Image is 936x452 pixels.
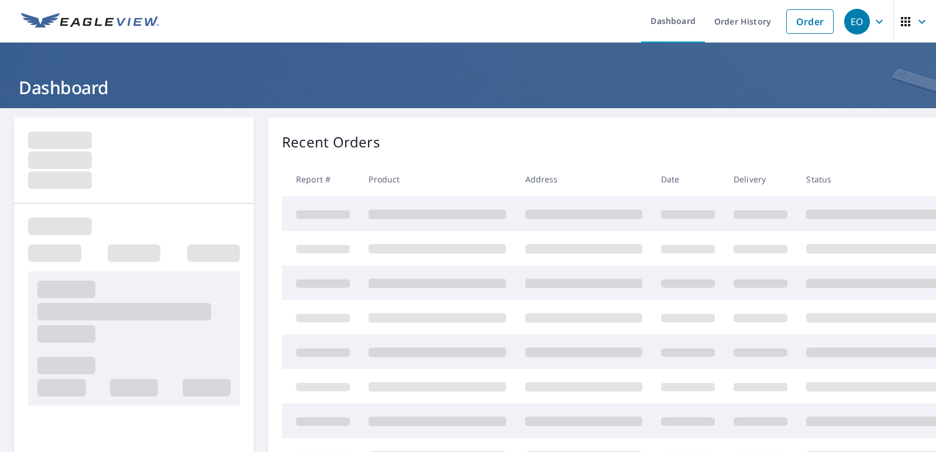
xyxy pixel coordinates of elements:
[282,162,359,196] th: Report #
[14,75,922,99] h1: Dashboard
[724,162,797,196] th: Delivery
[21,13,159,30] img: EV Logo
[652,162,724,196] th: Date
[282,132,380,153] p: Recent Orders
[786,9,834,34] a: Order
[844,9,870,34] div: EO
[359,162,515,196] th: Product
[516,162,652,196] th: Address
